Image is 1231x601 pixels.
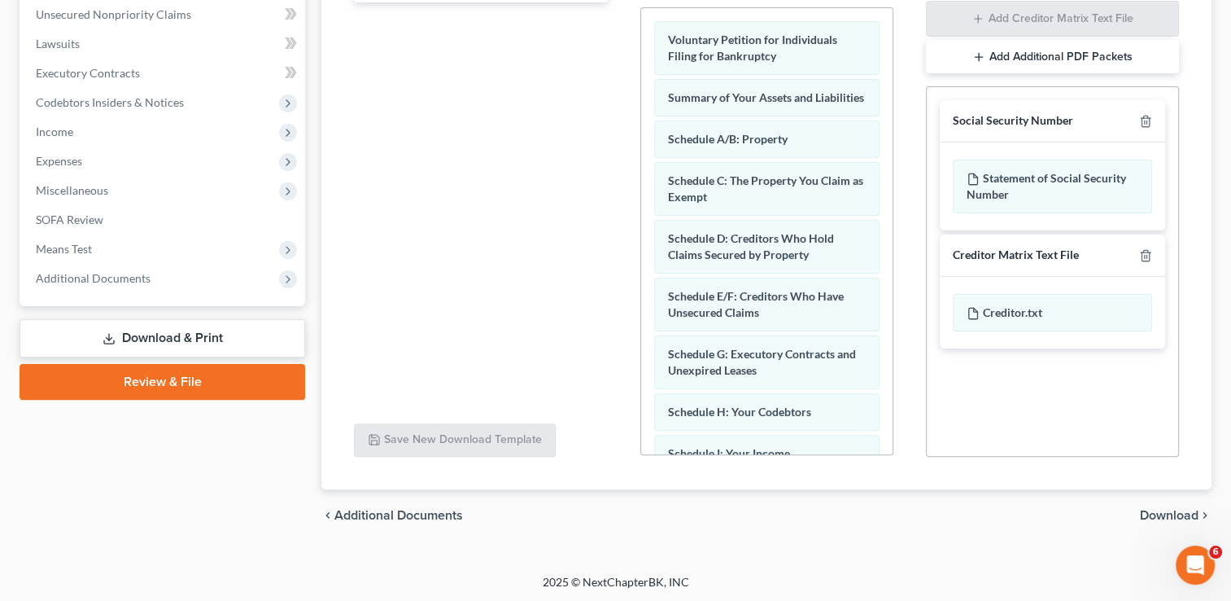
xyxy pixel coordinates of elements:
span: Schedule C: The Property You Claim as Exempt [668,173,863,204]
a: chevron_left Additional Documents [321,509,463,522]
span: 6 [1209,546,1222,559]
div: Creditor.txt [953,294,1152,331]
a: Download & Print [20,319,305,358]
span: Codebtors Insiders & Notices [36,95,184,109]
span: Miscellaneous [36,183,108,197]
span: Schedule A/B: Property [668,132,788,146]
span: Unsecured Nonpriority Claims [36,7,191,21]
button: Save New Download Template [354,423,556,458]
div: Social Security Number [953,113,1073,129]
span: Income [36,125,73,138]
a: Review & File [20,364,305,400]
span: Additional Documents [36,271,151,285]
span: Schedule G: Executory Contracts and Unexpired Leases [668,347,856,377]
i: chevron_right [1198,509,1211,522]
iframe: Intercom live chat [1176,546,1215,585]
a: Lawsuits [23,29,305,59]
button: Add Creditor Matrix Text File [926,1,1179,37]
span: Schedule H: Your Codebtors [668,405,811,419]
span: Schedule D: Creditors Who Hold Claims Secured by Property [668,231,834,261]
button: Download chevron_right [1140,509,1211,522]
span: Schedule E/F: Creditors Who Have Unsecured Claims [668,289,844,319]
span: Voluntary Petition for Individuals Filing for Bankruptcy [668,33,837,63]
a: Executory Contracts [23,59,305,88]
span: Expenses [36,154,82,168]
span: Additional Documents [334,509,463,522]
span: Download [1140,509,1198,522]
a: SOFA Review [23,205,305,235]
div: Statement of Social Security Number [953,160,1152,213]
span: Summary of Your Assets and Liabilities [668,90,864,104]
span: Executory Contracts [36,66,140,80]
i: chevron_left [321,509,334,522]
button: Add Additional PDF Packets [926,40,1179,74]
span: Means Test [36,242,92,256]
span: SOFA Review [36,213,103,226]
span: Schedule I: Your Income [668,446,790,460]
div: Creditor Matrix Text File [953,248,1079,263]
span: Lawsuits [36,37,80,50]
